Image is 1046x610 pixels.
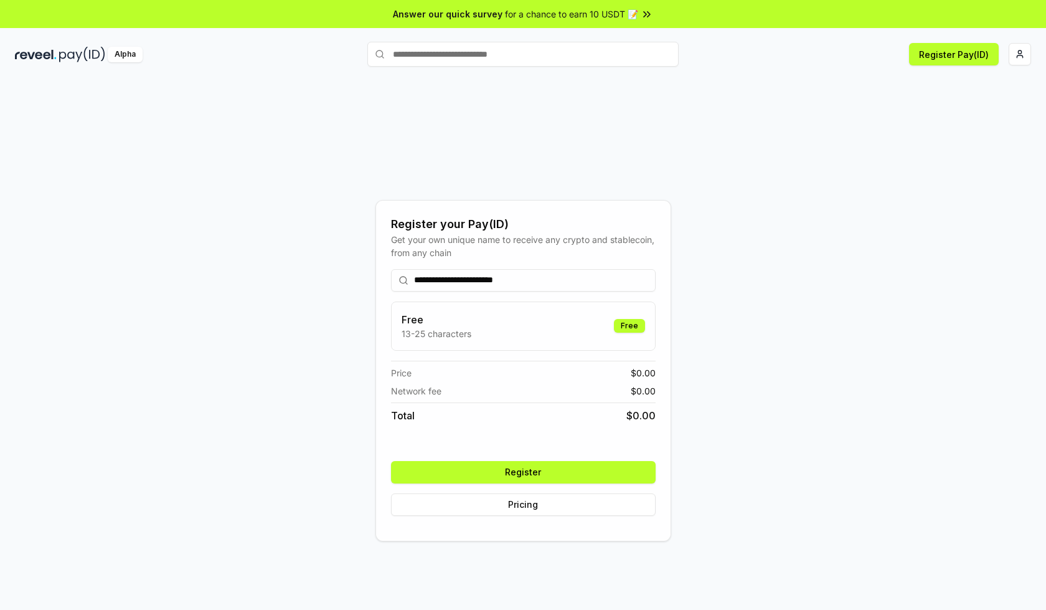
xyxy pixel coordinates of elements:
span: Price [391,366,412,379]
img: reveel_dark [15,47,57,62]
button: Pricing [391,493,656,516]
p: 13-25 characters [402,327,471,340]
button: Register Pay(ID) [909,43,999,65]
span: Total [391,408,415,423]
div: Register your Pay(ID) [391,216,656,233]
span: $ 0.00 [626,408,656,423]
div: Free [614,319,645,333]
span: Network fee [391,384,441,398]
span: for a chance to earn 10 USDT 📝 [505,7,638,21]
span: $ 0.00 [631,384,656,398]
div: Alpha [108,47,143,62]
div: Get your own unique name to receive any crypto and stablecoin, from any chain [391,233,656,259]
span: Answer our quick survey [393,7,502,21]
img: pay_id [59,47,105,62]
button: Register [391,461,656,484]
span: $ 0.00 [631,366,656,379]
h3: Free [402,312,471,327]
